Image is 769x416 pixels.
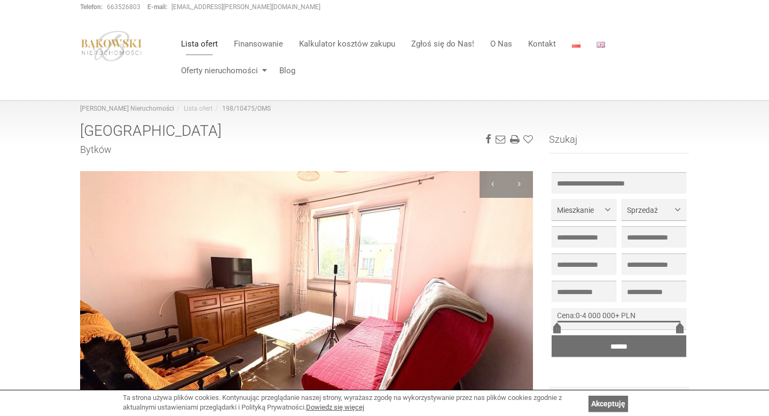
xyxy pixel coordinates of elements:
[482,33,520,55] a: O Nas
[576,311,580,320] span: 0
[80,3,103,11] strong: Telefon:
[597,42,605,48] img: English
[226,33,291,55] a: Finansowanie
[80,123,533,140] h1: [GEOGRAPHIC_DATA]
[403,33,482,55] a: Zgłoś się do Nas!
[552,199,616,220] button: Mieszkanie
[171,3,320,11] a: [EMAIL_ADDRESS][PERSON_NAME][DOMAIN_NAME]
[622,199,686,220] button: Sprzedaż
[306,403,364,411] a: Dowiedz się więcej
[572,42,580,48] img: Polski
[173,33,226,55] a: Lista ofert
[627,205,673,215] span: Sprzedaż
[107,3,140,11] a: 663526803
[588,396,628,412] a: Akceptuję
[147,3,167,11] strong: E-mail:
[520,33,564,55] a: Kontakt
[582,311,635,320] span: 4 000 000+ PLN
[173,60,271,81] a: Oferty nieruchomości
[291,33,403,55] a: Kalkulator kosztów zakupu
[557,311,576,320] span: Cena:
[549,134,689,153] h3: Szukaj
[80,144,533,155] h2: Bytków
[271,60,295,81] a: Blog
[80,105,174,112] a: [PERSON_NAME] Nieruchomości
[174,104,213,113] li: Lista ofert
[557,205,603,215] span: Mieszkanie
[222,105,271,112] a: 198/10475/OMS
[80,30,143,61] img: logo
[552,308,687,329] div: -
[123,393,583,413] div: Ta strona używa plików cookies. Kontynuując przeglądanie naszej strony, wyrażasz zgodę na wykorzy...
